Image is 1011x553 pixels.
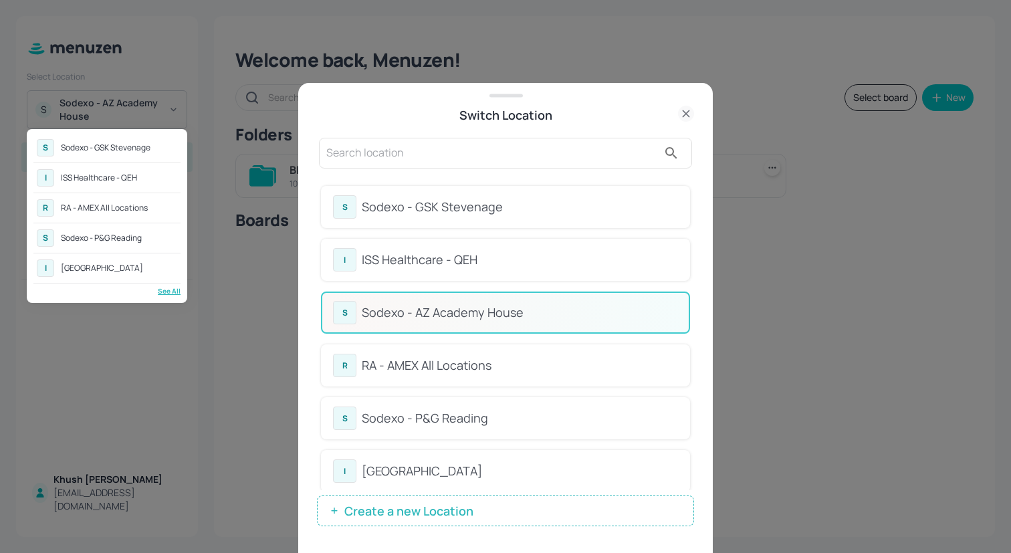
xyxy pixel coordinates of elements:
div: S [37,229,54,247]
div: See All [33,286,181,296]
div: S [37,139,54,156]
div: I [37,259,54,277]
div: I [37,169,54,187]
div: R [37,199,54,217]
div: RA - AMEX All Locations [61,204,148,212]
div: Sodexo - GSK Stevenage [61,144,150,152]
div: ISS Healthcare - QEH [61,174,137,182]
div: [GEOGRAPHIC_DATA] [61,264,143,272]
div: Sodexo - P&G Reading [61,234,142,242]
